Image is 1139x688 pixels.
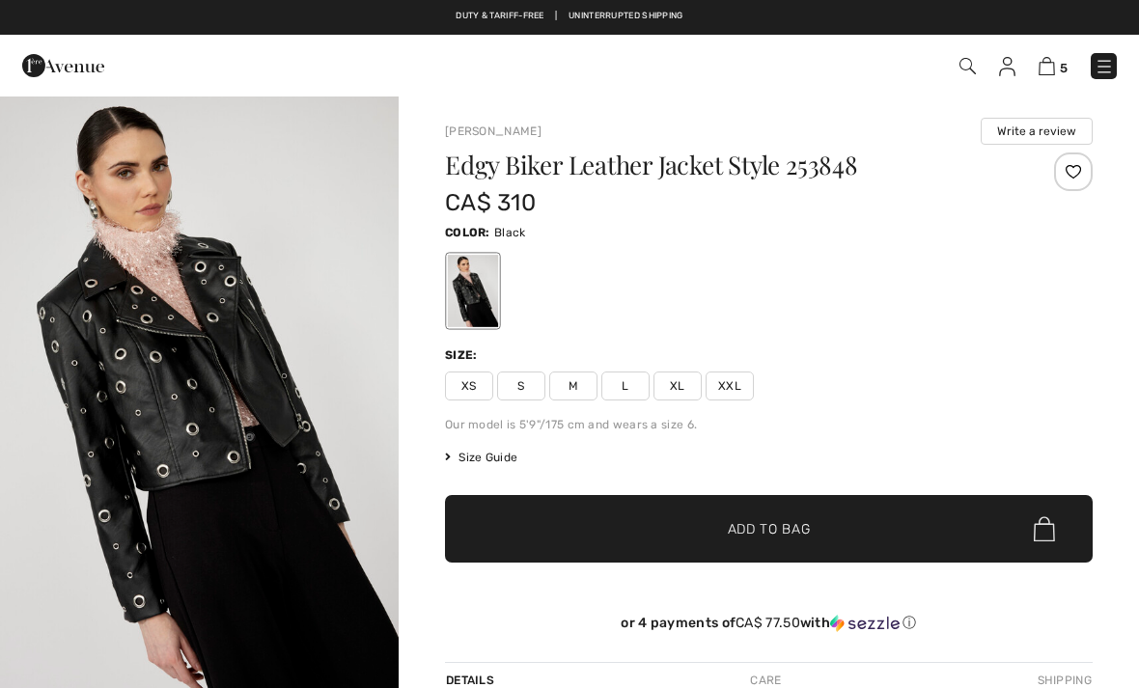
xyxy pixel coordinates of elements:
span: L [601,372,650,400]
span: 5 [1060,61,1068,75]
div: Black [448,255,498,327]
img: Menu [1095,57,1114,76]
span: S [497,372,545,400]
span: CA$ 77.50 [736,615,800,631]
span: M [549,372,597,400]
img: Bag.svg [1034,516,1055,541]
span: Black [494,226,526,239]
img: 1ère Avenue [22,46,104,85]
span: Size Guide [445,449,517,466]
a: [PERSON_NAME] [445,124,542,138]
span: XS [445,372,493,400]
span: CA$ 310 [445,189,536,216]
h1: Edgy Biker Leather Jacket Style 253848 [445,152,985,178]
span: Color: [445,226,490,239]
div: or 4 payments ofCA$ 77.50withSezzle Click to learn more about Sezzle [445,615,1093,639]
a: 1ère Avenue [22,55,104,73]
img: Sezzle [830,615,900,632]
button: Write a review [981,118,1093,145]
div: Size: [445,346,482,364]
span: XL [653,372,702,400]
a: 5 [1039,54,1068,77]
button: Add to Bag [445,495,1093,563]
span: Add to Bag [728,519,811,539]
div: or 4 payments of with [445,615,1093,632]
div: Our model is 5'9"/175 cm and wears a size 6. [445,416,1093,433]
img: Shopping Bag [1039,57,1055,75]
img: Search [959,58,976,74]
span: XXL [706,372,754,400]
img: My Info [999,57,1015,76]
